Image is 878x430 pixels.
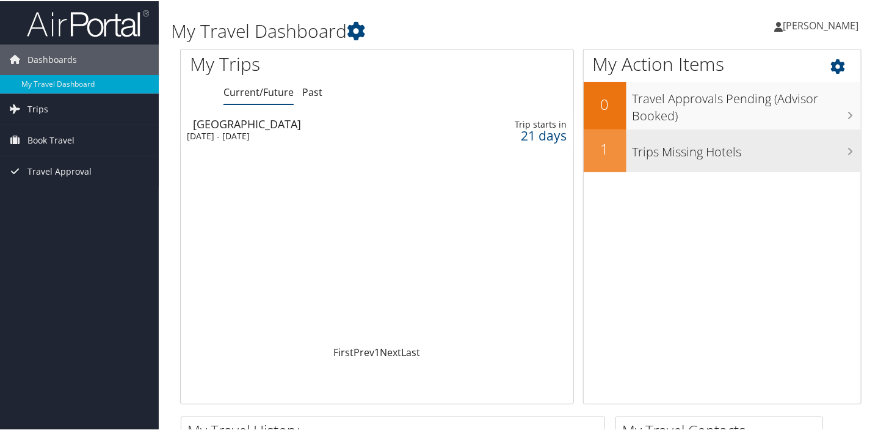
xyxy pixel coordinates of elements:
[190,50,401,76] h1: My Trips
[27,8,149,37] img: airportal-logo.png
[187,129,439,140] div: [DATE] - [DATE]
[584,137,626,158] h2: 1
[401,344,420,358] a: Last
[633,83,861,123] h3: Travel Approvals Pending (Advisor Booked)
[223,84,294,98] a: Current/Future
[633,136,861,159] h3: Trips Missing Hotels
[27,155,92,186] span: Travel Approval
[193,117,445,128] div: [GEOGRAPHIC_DATA]
[483,118,567,129] div: Trip starts in
[483,129,567,140] div: 21 days
[380,344,401,358] a: Next
[584,81,861,128] a: 0Travel Approvals Pending (Advisor Booked)
[584,93,626,114] h2: 0
[333,344,354,358] a: First
[302,84,322,98] a: Past
[584,128,861,171] a: 1Trips Missing Hotels
[374,344,380,358] a: 1
[171,17,637,43] h1: My Travel Dashboard
[783,18,858,31] span: [PERSON_NAME]
[27,124,74,155] span: Book Travel
[27,93,48,123] span: Trips
[354,344,374,358] a: Prev
[27,43,77,74] span: Dashboards
[584,50,861,76] h1: My Action Items
[774,6,871,43] a: [PERSON_NAME]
